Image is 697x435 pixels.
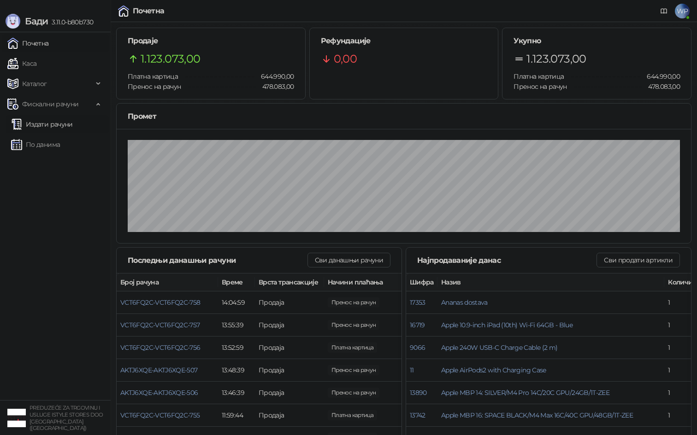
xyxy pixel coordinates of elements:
span: 478.083,00 [642,81,680,92]
td: 11:59:44 [218,404,255,427]
button: Сви продати артикли [597,253,680,267]
button: Сви данашњи рачуни [307,253,390,267]
td: Продаја [255,336,324,359]
button: VCT6FQ2C-VCT6FQ2C-756 [120,343,201,352]
a: Документација [656,4,671,18]
button: VCT6FQ2C-VCT6FQ2C-757 [120,321,200,329]
span: 3.11.0-b80b730 [48,18,93,26]
td: 14:04:59 [218,291,255,314]
th: Назив [437,273,664,291]
a: Издати рачуни [11,115,73,133]
span: 0,00 [334,50,357,68]
button: AKTJ6XQE-AKTJ6XQE-506 [120,389,198,397]
span: Каталог [22,75,47,93]
small: PREDUZEĆE ZA TRGOVINU I USLUGE ISTYLE STORES DOO [GEOGRAPHIC_DATA] ([GEOGRAPHIC_DATA]) [30,405,103,431]
th: Начини плаћања [324,273,416,291]
span: 644.990,00 [254,71,294,81]
th: Време [218,273,255,291]
th: Врста трансакције [255,273,324,291]
button: Apple 240W USB-C Charge Cable (2 m) [441,343,558,352]
span: Пренос на рачун [128,82,181,91]
td: Продаја [255,359,324,382]
button: 17353 [410,298,425,307]
span: Платна картица [128,72,178,81]
span: WP [675,4,690,18]
button: 11 [410,366,414,374]
h5: Продаје [128,35,294,46]
div: Најпродаваније данас [417,255,597,266]
button: Ananas dostava [441,298,488,307]
button: Apple 10.9-inch iPad (10th) Wi-Fi 64GB - Blue [441,321,573,329]
span: Платна картица [514,72,564,81]
span: 1.123.073,00 [141,50,200,68]
img: 64x64-companyLogo-77b92cf4-9946-4f36-9751-bf7bb5fd2c7d.png [7,409,26,427]
button: AKTJ6XQE-AKTJ6XQE-507 [120,366,198,374]
td: Продаја [255,382,324,404]
span: 3.390,00 [328,410,377,420]
td: 13:55:39 [218,314,255,336]
span: 478.083,00 [256,81,294,92]
td: Продаја [255,291,324,314]
button: VCT6FQ2C-VCT6FQ2C-758 [120,298,201,307]
h5: Укупно [514,35,680,46]
a: Каса [7,54,36,73]
span: 10.900,00 [328,342,377,353]
td: 13:52:59 [218,336,255,359]
span: 1.123.073,00 [526,50,586,68]
button: Apple MBP 14: SILVER/M4 Pro 14C/20C GPU/24GB/1T-ZEE [441,389,609,397]
button: 9066 [410,343,425,352]
div: Последњи данашњи рачуни [128,255,307,266]
button: 16719 [410,321,425,329]
button: VCT6FQ2C-VCT6FQ2C-755 [120,411,200,419]
td: Продаја [255,314,324,336]
span: 57.900,00 [328,320,379,330]
span: Бади [25,16,48,27]
a: По данима [11,135,60,154]
img: Logo [6,14,20,29]
button: Apple AirPods2 with Charging Case [441,366,546,374]
td: 13:46:39 [218,382,255,404]
button: Apple MBP 16: SPACE BLACK/M4 Max 16C/40C GPU/48GB/1T-ZEE [441,411,633,419]
div: Почетна [133,7,165,15]
td: Продаја [255,404,324,427]
button: 13890 [410,389,427,397]
th: Шифра [406,273,437,291]
span: 9.730,00 [328,365,379,375]
button: 13742 [410,411,425,419]
span: 40.900,00 [328,388,379,398]
div: Промет [128,110,680,122]
th: Број рачуна [117,273,218,291]
span: 364.704,00 [328,297,379,307]
span: 644.990,00 [640,71,680,81]
td: 13:48:39 [218,359,255,382]
span: Фискални рачуни [22,95,78,113]
a: Почетна [7,34,49,52]
h5: Рефундације [321,35,487,46]
span: Пренос на рачун [514,82,567,91]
